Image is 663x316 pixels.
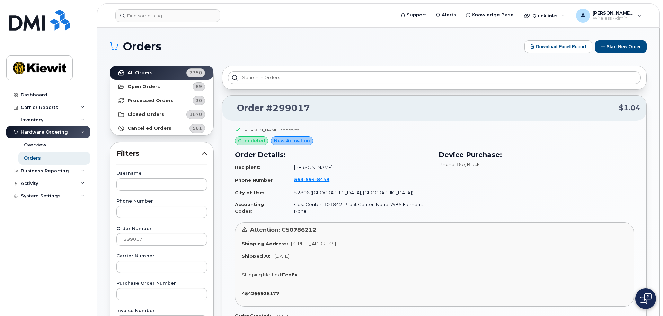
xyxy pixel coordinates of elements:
strong: FedEx [282,272,298,277]
span: [DATE] [274,253,289,259]
input: Search in orders [228,71,641,84]
span: Orders [123,41,161,52]
a: All Orders2350 [110,66,213,80]
button: Start New Order [595,40,647,53]
img: Open chat [640,293,652,304]
span: 89 [196,83,202,90]
strong: Accounting Codes: [235,202,264,214]
h3: Device Purchase: [439,150,634,160]
strong: Open Orders [127,84,160,89]
strong: Processed Orders [127,98,174,103]
strong: Phone Number [235,177,273,183]
td: Cost Center: 101842, Profit Center: None, WBS Element: None [288,198,430,217]
strong: Cancelled Orders [127,126,171,131]
span: 8448 [315,177,329,182]
strong: All Orders [127,70,153,76]
span: 1670 [189,111,202,118]
label: Phone Number [116,199,207,204]
label: Username [116,171,207,176]
span: [STREET_ADDRESS] [291,241,336,246]
strong: Shipping Address: [242,241,288,246]
a: 5635948448 [294,177,338,182]
strong: Closed Orders [127,112,164,117]
span: , Black [465,162,480,167]
label: Purchase Order Number [116,281,207,286]
span: New Activation [274,137,310,144]
div: [PERSON_NAME] approved [243,127,299,133]
label: Order Number [116,227,207,231]
span: 561 [193,125,202,131]
strong: Recipient: [235,164,260,170]
a: Processed Orders30 [110,94,213,108]
span: 594 [303,177,315,182]
a: Open Orders89 [110,80,213,94]
span: Shipping Method: [242,272,282,277]
a: 454266928177 [242,291,282,296]
td: 52806 ([GEOGRAPHIC_DATA], [GEOGRAPHIC_DATA]) [288,187,430,199]
span: Attention: CS0786212 [250,227,316,233]
label: Invoice Number [116,309,207,313]
a: Closed Orders1670 [110,108,213,121]
span: completed [238,137,265,144]
h3: Order Details: [235,150,430,160]
span: 563 [294,177,329,182]
a: Order #299017 [229,102,310,114]
span: 30 [196,97,202,104]
label: Carrier Number [116,254,207,258]
strong: City of Use: [235,190,264,195]
td: [PERSON_NAME] [288,161,430,173]
button: Download Excel Report [524,40,592,53]
span: 2350 [189,69,202,76]
strong: Shipped At: [242,253,272,259]
span: $1.04 [619,103,640,113]
span: iPhone 16e [439,162,465,167]
strong: 454266928177 [242,291,279,296]
span: Filters [116,148,202,159]
a: Cancelled Orders561 [110,121,213,135]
